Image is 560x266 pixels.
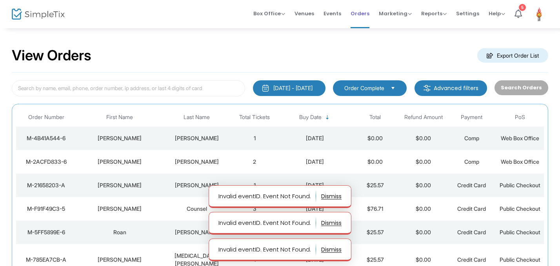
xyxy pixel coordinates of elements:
[351,4,369,24] span: Orders
[106,114,133,121] span: First Name
[231,108,279,127] th: Total Tickets
[28,114,64,121] span: Order Number
[464,135,479,141] span: Comp
[351,127,399,150] td: $0.00
[78,228,161,236] div: Roan
[515,114,525,121] span: PoS
[18,181,75,189] div: M-21658203-A
[379,10,412,17] span: Marketing
[18,256,75,264] div: M-785EA7CB-A
[457,182,486,188] span: Credit Card
[299,114,322,121] span: Buy Date
[399,221,447,244] td: $0.00
[421,10,447,17] span: Reports
[18,228,75,236] div: M-5FF5899E-6
[273,84,313,92] div: [DATE] - [DATE]
[457,256,486,263] span: Credit Card
[457,205,486,212] span: Credit Card
[78,256,161,264] div: Nicholas
[281,134,349,142] div: 2025-08-26
[423,84,431,92] img: filter
[18,205,75,213] div: M-F91F49C3-5
[489,10,505,17] span: Help
[165,205,229,213] div: Counsel
[461,114,482,121] span: Payment
[501,135,539,141] span: Web Box Office
[324,4,341,24] span: Events
[500,229,540,235] span: Public Checkout
[387,84,398,92] button: Select
[344,84,384,92] span: Order Complete
[253,80,325,96] button: [DATE] - [DATE]
[18,158,75,166] div: M-2ACFD833-6
[18,134,75,142] div: M-4B41A544-6
[500,256,540,263] span: Public Checkout
[281,205,349,213] div: 2025-08-26
[231,197,279,221] td: 3
[500,182,540,188] span: Public Checkout
[218,190,316,203] p: Invalid eventID. Event Not Found.
[351,221,399,244] td: $25.57
[351,150,399,174] td: $0.00
[184,114,210,121] span: Last Name
[415,80,487,96] m-button: Advanced filters
[399,108,447,127] th: Refund Amount
[477,48,548,63] m-button: Export Order List
[218,243,316,256] p: Invalid eventID. Event Not Found.
[399,150,447,174] td: $0.00
[78,181,161,189] div: Daniel
[165,228,229,236] div: Corbett
[262,84,269,92] img: monthly
[12,47,91,64] h2: View Orders
[456,4,479,24] span: Settings
[501,158,539,165] span: Web Box Office
[281,181,349,189] div: 2025-08-26
[78,205,161,213] div: Susie
[399,197,447,221] td: $0.00
[231,174,279,197] td: 1
[253,10,285,17] span: Box Office
[295,4,314,24] span: Venues
[351,108,399,127] th: Total
[464,158,479,165] span: Comp
[218,217,316,229] p: Invalid eventID. Event Not Found.
[321,243,342,256] button: dismiss
[399,174,447,197] td: $0.00
[231,150,279,174] td: 2
[165,181,229,189] div: Chisholm
[351,174,399,197] td: $25.57
[281,158,349,166] div: 2025-08-26
[12,80,245,96] input: Search by name, email, phone, order number, ip address, or last 4 digits of card
[519,4,526,11] div: 5
[324,114,331,121] span: Sortable
[500,205,540,212] span: Public Checkout
[457,229,486,235] span: Credit Card
[321,217,342,229] button: dismiss
[165,158,229,166] div: Chandler
[165,134,229,142] div: Webb
[399,127,447,150] td: $0.00
[231,127,279,150] td: 1
[78,134,161,142] div: Jeremy
[321,190,342,203] button: dismiss
[351,197,399,221] td: $76.71
[78,158,161,166] div: Mike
